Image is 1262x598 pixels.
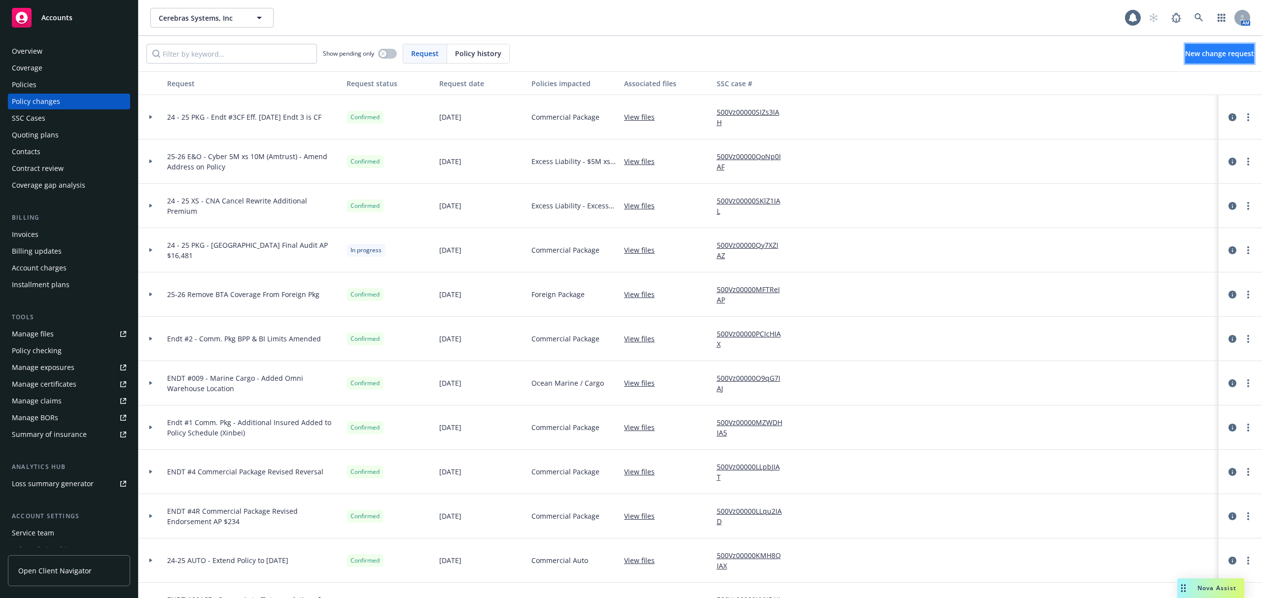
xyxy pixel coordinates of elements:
[439,289,461,299] span: [DATE]
[531,511,599,521] span: Commercial Package
[12,227,38,242] div: Invoices
[8,393,130,409] a: Manage claims
[351,201,380,210] span: Confirmed
[12,376,76,392] div: Manage certificates
[624,78,709,89] div: Associated files
[351,290,380,299] span: Confirmed
[620,71,713,95] button: Associated files
[1227,111,1238,123] a: circleInformation
[351,512,380,521] span: Confirmed
[12,525,54,541] div: Service team
[8,110,130,126] a: SSC Cases
[351,334,380,343] span: Confirmed
[8,343,130,359] a: Policy checking
[531,289,585,299] span: Foreign Package
[139,228,163,272] div: Toggle Row Expanded
[717,373,791,394] a: 500Vz00000O9qG7IAJ
[411,48,439,59] span: Request
[1177,578,1244,598] button: Nova Assist
[1212,8,1231,28] a: Switch app
[139,272,163,317] div: Toggle Row Expanded
[8,410,130,426] a: Manage BORs
[351,556,380,565] span: Confirmed
[531,466,599,477] span: Commercial Package
[167,151,339,172] span: 25-26 E&O - Cyber 5M xs 10M (Amtrust) - Amend Address on Policy
[624,112,663,122] a: View files
[12,476,94,492] div: Loss summary generator
[531,200,616,211] span: Excess Liability - Excess Liability - $15M
[8,312,130,322] div: Tools
[435,71,528,95] button: Request date
[717,550,791,571] a: 500Vz00000KMH8QIAX
[439,112,461,122] span: [DATE]
[8,376,130,392] a: Manage certificates
[139,139,163,184] div: Toggle Row Expanded
[12,110,45,126] div: SSC Cases
[8,243,130,259] a: Billing updates
[1242,200,1254,212] a: more
[1227,244,1238,256] a: circleInformation
[531,422,599,432] span: Commercial Package
[624,245,663,255] a: View files
[139,494,163,538] div: Toggle Row Expanded
[167,240,339,261] span: 24 - 25 PKG - [GEOGRAPHIC_DATA] Final Audit AP $16,481
[8,511,130,521] div: Account settings
[1242,289,1254,300] a: more
[159,13,244,23] span: Cerebras Systems, Inc
[624,200,663,211] a: View files
[1242,244,1254,256] a: more
[1242,156,1254,167] a: more
[12,260,67,276] div: Account charges
[1242,466,1254,478] a: more
[167,196,339,216] span: 24 - 25 XS - CNA Cancel Rewrite Additional Premium
[439,555,461,565] span: [DATE]
[8,77,130,93] a: Policies
[12,427,87,442] div: Summary of insurance
[139,317,163,361] div: Toggle Row Expanded
[1227,156,1238,167] a: circleInformation
[531,112,599,122] span: Commercial Package
[1227,466,1238,478] a: circleInformation
[1177,578,1190,598] div: Drag to move
[1242,333,1254,345] a: more
[351,467,380,476] span: Confirmed
[1185,44,1254,64] a: New change request
[8,177,130,193] a: Coverage gap analysis
[624,289,663,299] a: View files
[18,565,92,576] span: Open Client Navigator
[1185,49,1254,58] span: New change request
[1189,8,1209,28] a: Search
[139,450,163,494] div: Toggle Row Expanded
[8,360,130,375] a: Manage exposures
[12,60,42,76] div: Coverage
[1227,510,1238,522] a: circleInformation
[41,14,72,22] span: Accounts
[531,156,616,166] span: Excess Liability - $5M xs $10M (AXA XL)
[167,289,319,299] span: 25-26 Remove BTA Coverage From Foreign Pkg
[1197,584,1236,592] span: Nova Assist
[1242,111,1254,123] a: more
[439,78,524,89] div: Request date
[12,277,70,293] div: Installment plans
[717,240,791,261] a: 500Vz00000Qy7XZIAZ
[439,511,461,521] span: [DATE]
[163,71,343,95] button: Request
[167,373,339,394] span: ENDT #009 - Marine Cargo - Added Omni Warehouse Location
[717,417,791,438] a: 500Vz00000MZWDHIA5
[12,177,85,193] div: Coverage gap analysis
[439,156,461,166] span: [DATE]
[624,333,663,344] a: View files
[717,506,791,527] a: 500Vz00000LLqu2IAD
[8,260,130,276] a: Account charges
[12,360,74,375] div: Manage exposures
[1242,422,1254,433] a: more
[8,427,130,442] a: Summary of insurance
[1242,555,1254,566] a: more
[139,538,163,583] div: Toggle Row Expanded
[8,542,130,558] a: Sales relationships
[167,555,288,565] span: 24-25 AUTO - Extend Policy to [DATE]
[1227,289,1238,300] a: circleInformation
[1242,377,1254,389] a: more
[713,71,795,95] button: SSC case #
[439,200,461,211] span: [DATE]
